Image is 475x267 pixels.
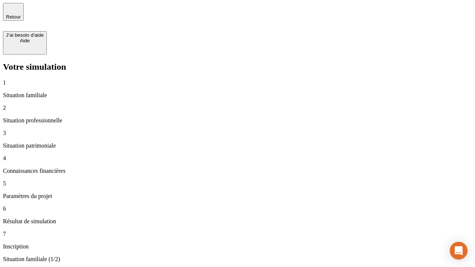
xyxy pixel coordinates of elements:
[6,14,21,20] span: Retour
[3,92,472,99] p: Situation familiale
[3,3,24,21] button: Retour
[3,142,472,149] p: Situation patrimoniale
[3,256,472,263] p: Situation familiale (1/2)
[3,79,472,86] p: 1
[3,62,472,72] h2: Votre simulation
[3,31,47,55] button: J’ai besoin d'aideAide
[6,32,44,38] div: J’ai besoin d'aide
[3,205,472,212] p: 6
[3,117,472,124] p: Situation professionnelle
[3,231,472,237] p: 7
[3,180,472,187] p: 5
[3,155,472,162] p: 4
[3,130,472,136] p: 3
[3,168,472,174] p: Connaissances financières
[3,218,472,225] p: Résultat de simulation
[6,38,44,43] div: Aide
[450,242,468,260] div: Open Intercom Messenger
[3,243,472,250] p: Inscription
[3,105,472,111] p: 2
[3,193,472,200] p: Paramètres du projet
